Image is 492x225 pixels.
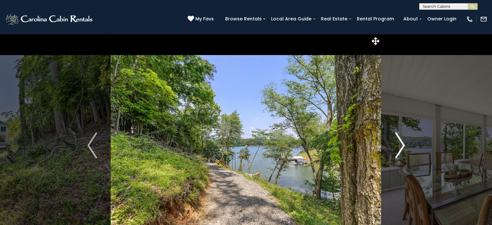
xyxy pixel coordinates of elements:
a: Real Estate [318,14,351,24]
a: My Favs [188,16,215,23]
img: arrow [87,132,97,158]
a: Rental Program [354,14,397,24]
img: phone-regular-white.png [466,16,473,23]
a: Browse Rentals [222,14,265,24]
a: Local Area Guide [268,14,315,24]
a: About [400,14,421,24]
img: arrow [395,132,405,158]
img: mail-regular-white.png [480,16,487,23]
img: White-1-2.png [5,13,94,26]
span: My Favs [195,16,214,22]
a: Owner Login [424,14,460,24]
